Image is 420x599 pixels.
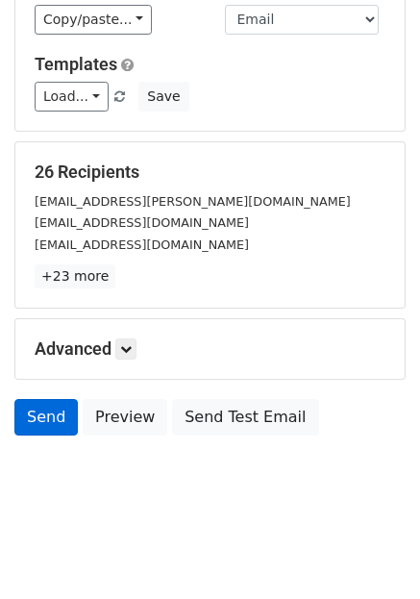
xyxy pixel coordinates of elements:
[35,54,117,74] a: Templates
[83,399,167,436] a: Preview
[35,162,385,183] h5: 26 Recipients
[172,399,318,436] a: Send Test Email
[138,82,188,112] button: Save
[35,237,249,252] small: [EMAIL_ADDRESS][DOMAIN_NAME]
[35,338,385,360] h5: Advanced
[324,507,420,599] iframe: Chat Widget
[35,82,109,112] a: Load...
[35,264,115,288] a: +23 more
[35,194,351,209] small: [EMAIL_ADDRESS][PERSON_NAME][DOMAIN_NAME]
[35,5,152,35] a: Copy/paste...
[14,399,78,436] a: Send
[35,215,249,230] small: [EMAIL_ADDRESS][DOMAIN_NAME]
